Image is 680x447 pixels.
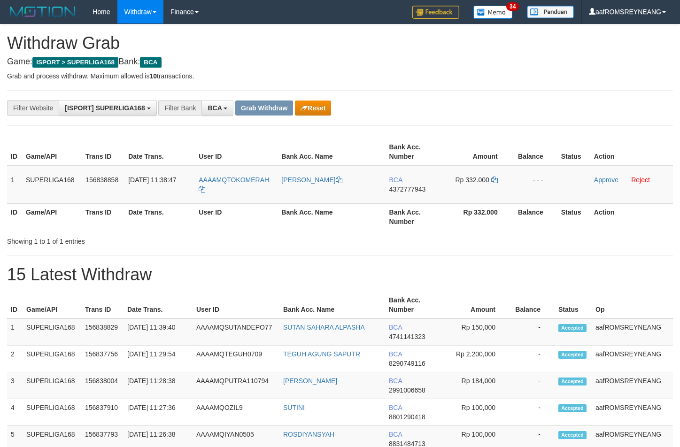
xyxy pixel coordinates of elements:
[592,346,673,372] td: aafROMSREYNEANG
[473,6,513,19] img: Button%20Memo.svg
[558,431,587,439] span: Accepted
[389,360,425,367] span: Copy 8290749116 to clipboard
[7,265,673,284] h1: 15 Latest Withdraw
[7,203,22,230] th: ID
[7,57,673,67] h4: Game: Bank:
[389,333,425,340] span: Copy 4741141323 to clipboard
[389,176,402,184] span: BCA
[23,292,81,318] th: Game/API
[510,318,555,346] td: -
[7,399,23,426] td: 4
[65,104,145,112] span: [ISPORT] SUPERLIGA168
[193,292,279,318] th: User ID
[506,2,519,11] span: 34
[193,346,279,372] td: AAAAMQTEGUH0709
[590,203,673,230] th: Action
[140,57,161,68] span: BCA
[283,377,337,385] a: [PERSON_NAME]
[385,292,442,318] th: Bank Acc. Number
[558,404,587,412] span: Accepted
[555,292,592,318] th: Status
[7,5,78,19] img: MOTION_logo.png
[22,139,82,165] th: Game/API
[124,292,193,318] th: Date Trans.
[201,100,233,116] button: BCA
[124,139,195,165] th: Date Trans.
[389,413,425,421] span: Copy 8801290418 to clipboard
[283,431,334,438] a: ROSDIYANSYAH
[512,203,557,230] th: Balance
[7,34,673,53] h1: Withdraw Grab
[592,318,673,346] td: aafROMSREYNEANG
[442,292,510,318] th: Amount
[279,292,385,318] th: Bank Acc. Name
[510,292,555,318] th: Balance
[7,233,276,246] div: Showing 1 to 1 of 1 entries
[199,176,269,184] span: AAAAMQTOKOMERAH
[442,399,510,426] td: Rp 100,000
[443,203,512,230] th: Rp 332.000
[7,318,23,346] td: 1
[590,139,673,165] th: Action
[208,104,222,112] span: BCA
[23,399,81,426] td: SUPERLIGA168
[7,346,23,372] td: 2
[592,399,673,426] td: aafROMSREYNEANG
[193,372,279,399] td: AAAAMQPUTRA110794
[32,57,118,68] span: ISPORT > SUPERLIGA168
[281,176,342,184] a: [PERSON_NAME]
[199,176,269,193] a: AAAAMQTOKOMERAH
[85,176,118,184] span: 156838858
[82,203,124,230] th: Trans ID
[386,203,443,230] th: Bank Acc. Number
[158,100,201,116] div: Filter Bank
[128,176,176,184] span: [DATE] 11:38:47
[193,399,279,426] td: AAAAMQOZIL9
[124,346,193,372] td: [DATE] 11:29:54
[442,372,510,399] td: Rp 184,000
[23,372,81,399] td: SUPERLIGA168
[412,6,459,19] img: Feedback.jpg
[510,399,555,426] td: -
[22,203,82,230] th: Game/API
[23,318,81,346] td: SUPERLIGA168
[7,372,23,399] td: 3
[81,346,124,372] td: 156837756
[491,176,498,184] a: Copy 332000 to clipboard
[81,292,124,318] th: Trans ID
[592,292,673,318] th: Op
[124,399,193,426] td: [DATE] 11:27:36
[283,350,360,358] a: TEGUH AGUNG SAPUTR
[389,324,402,331] span: BCA
[631,176,650,184] a: Reject
[283,324,365,331] a: SUTAN SAHARA ALPASHA
[124,318,193,346] td: [DATE] 11:39:40
[389,404,402,411] span: BCA
[512,139,557,165] th: Balance
[510,372,555,399] td: -
[558,351,587,359] span: Accepted
[512,165,557,204] td: - - -
[558,378,587,385] span: Accepted
[23,346,81,372] td: SUPERLIGA168
[235,100,293,116] button: Grab Withdraw
[7,139,22,165] th: ID
[81,372,124,399] td: 156838004
[22,165,82,204] td: SUPERLIGA168
[81,318,124,346] td: 156838829
[149,72,157,80] strong: 10
[389,377,402,385] span: BCA
[443,139,512,165] th: Amount
[124,203,195,230] th: Date Trans.
[389,350,402,358] span: BCA
[278,139,385,165] th: Bank Acc. Name
[193,318,279,346] td: AAAAMQSUTANDEPO77
[389,185,426,193] span: Copy 4372777943 to clipboard
[82,139,124,165] th: Trans ID
[527,6,574,18] img: panduan.png
[295,100,331,116] button: Reset
[124,372,193,399] td: [DATE] 11:28:38
[442,346,510,372] td: Rp 2,200,000
[558,324,587,332] span: Accepted
[455,176,489,184] span: Rp 332.000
